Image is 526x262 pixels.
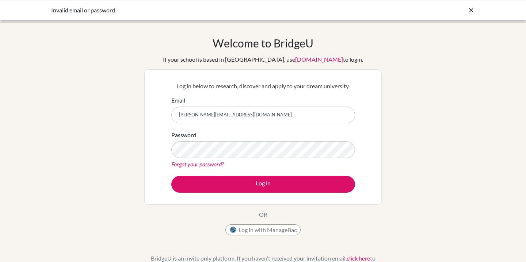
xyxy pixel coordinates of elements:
[295,56,343,63] a: [DOMAIN_NAME]
[163,55,363,64] div: If your school is based in [GEOGRAPHIC_DATA], use to login.
[171,161,224,167] a: Forgot your password?
[171,176,355,193] button: Log in
[51,6,365,15] div: Invalid email or password.
[259,210,267,219] p: OR
[347,255,370,262] a: click here
[171,82,355,90] p: Log in below to research, discover and apply to your dream university.
[171,131,196,139] label: Password
[213,36,313,50] h1: Welcome to BridgeU
[225,224,301,235] button: Log in with ManageBac
[171,96,185,105] label: Email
